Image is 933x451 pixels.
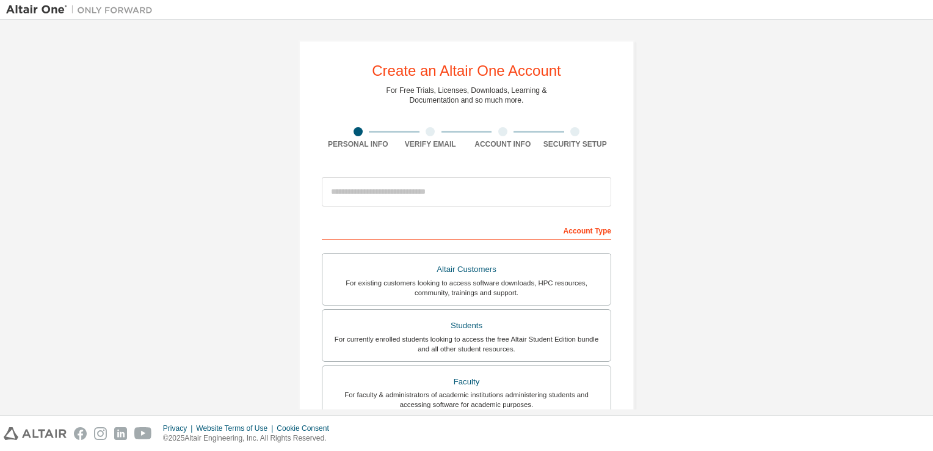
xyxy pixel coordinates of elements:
[277,424,336,433] div: Cookie Consent
[4,427,67,440] img: altair_logo.svg
[6,4,159,16] img: Altair One
[134,427,152,440] img: youtube.svg
[330,261,603,278] div: Altair Customers
[330,317,603,334] div: Students
[94,427,107,440] img: instagram.svg
[330,334,603,354] div: For currently enrolled students looking to access the free Altair Student Edition bundle and all ...
[114,427,127,440] img: linkedin.svg
[330,390,603,409] div: For faculty & administrators of academic institutions administering students and accessing softwa...
[322,139,394,149] div: Personal Info
[163,433,336,444] p: © 2025 Altair Engineering, Inc. All Rights Reserved.
[372,64,561,78] div: Create an Altair One Account
[330,373,603,391] div: Faculty
[330,278,603,298] div: For existing customers looking to access software downloads, HPC resources, community, trainings ...
[163,424,196,433] div: Privacy
[322,220,611,240] div: Account Type
[466,139,539,149] div: Account Info
[394,139,467,149] div: Verify Email
[387,86,547,105] div: For Free Trials, Licenses, Downloads, Learning & Documentation and so much more.
[539,139,612,149] div: Security Setup
[74,427,87,440] img: facebook.svg
[196,424,277,433] div: Website Terms of Use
